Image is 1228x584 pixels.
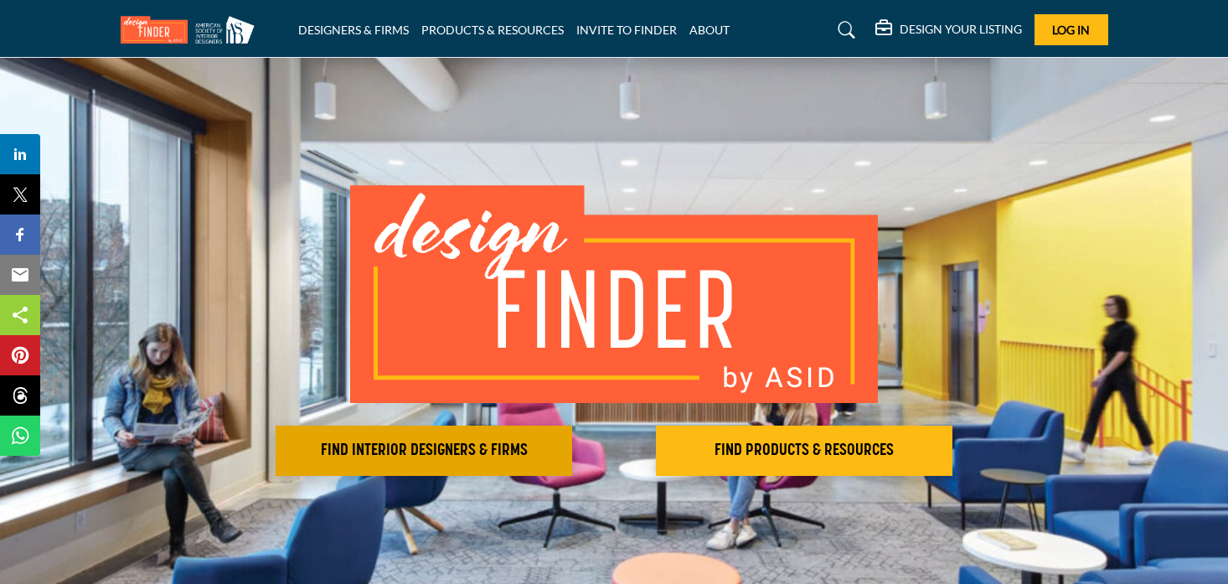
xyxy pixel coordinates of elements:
button: FIND INTERIOR DESIGNERS & FIRMS [276,426,572,476]
button: Log In [1035,14,1108,45]
a: ABOUT [689,23,730,37]
a: PRODUCTS & RESOURCES [421,23,564,37]
a: Search [822,17,866,44]
a: DESIGNERS & FIRMS [298,23,409,37]
div: DESIGN YOUR LISTING [875,20,1022,40]
span: Log In [1052,23,1090,37]
h2: FIND INTERIOR DESIGNERS & FIRMS [281,441,567,461]
a: INVITE TO FINDER [576,23,677,37]
img: image [350,185,878,403]
h2: FIND PRODUCTS & RESOURCES [661,441,947,461]
button: FIND PRODUCTS & RESOURCES [656,426,952,476]
h5: DESIGN YOUR LISTING [900,22,1022,37]
img: Site Logo [121,16,263,44]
